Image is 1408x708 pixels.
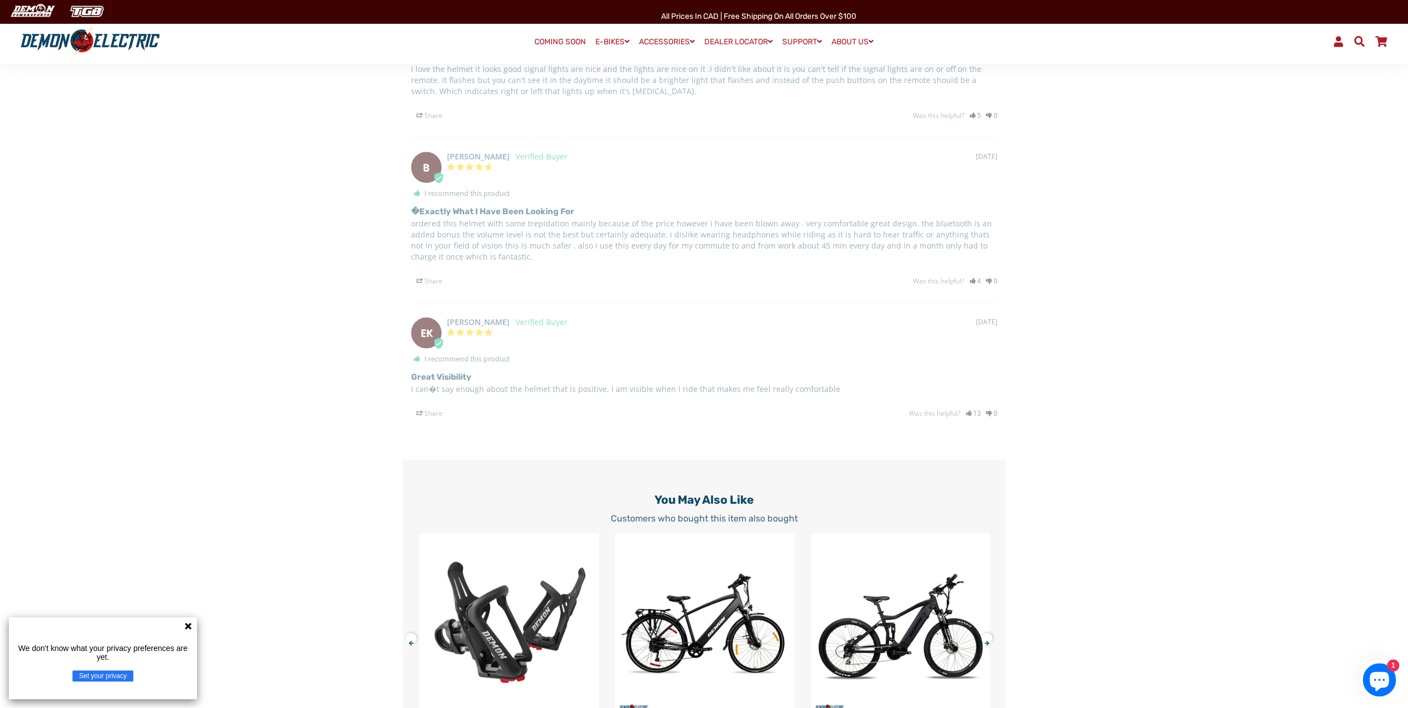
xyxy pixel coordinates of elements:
[986,276,997,286] i: 0
[966,409,981,418] a: Rate review as helpful
[976,152,997,162] div: [DATE]
[970,111,981,120] a: Rate review as helpful
[414,354,997,365] div: I recommend this product
[986,409,997,418] a: Rate review as not helpful
[976,317,997,327] div: [DATE]
[17,27,164,56] img: Demon Electric logo
[909,409,997,418] div: Was this helpful?
[411,370,997,384] h3: Great visibility
[913,276,997,286] div: Was this helpful?
[1359,663,1399,699] inbox-online-store-chat: Shopify online store chat
[411,152,441,183] div: B
[414,188,997,199] div: I recommend this product
[411,218,997,262] p: ordered this helmet with some trepidation mainly because of the price however i have been blown a...
[828,34,877,50] a: ABOUT US
[447,151,510,162] strong: [PERSON_NAME]
[986,111,997,121] i: 0
[635,34,699,50] a: ACCESSORIES
[446,327,493,338] span: 5-Star Rating Review
[591,34,633,50] a: E-BIKES
[700,34,777,50] a: DEALER LOCATOR
[411,110,448,121] span: Share
[970,276,981,286] a: Rate review as helpful
[970,276,981,286] i: 4
[966,409,981,418] i: 13
[419,493,989,507] h2: You may also like
[778,34,826,50] a: SUPPORT
[913,111,997,121] div: Was this helpful?
[411,275,448,287] span: Share
[531,34,590,50] a: COMING SOON
[986,409,997,418] i: 0
[411,317,441,348] div: EK
[64,2,110,20] img: TGB Canada
[970,111,981,121] i: 5
[411,384,997,395] p: I can�t say enough about the helmet that is positive. I am visible when I ride that makes me feel...
[411,64,997,97] p: I love the helmet it looks good signal lights are nice and the lights are nice on it .I didn't li...
[411,205,997,218] h3: �exactly what i have been looking for
[661,12,856,21] span: All Prices in CAD | Free shipping on all orders over $100
[986,111,997,120] a: Rate review as not helpful
[419,512,989,525] p: Customers who bought this item also bought
[72,670,133,681] button: Set your privacy
[446,162,493,172] span: 5-Star Rating Review
[447,317,510,327] strong: [PERSON_NAME]
[6,2,59,20] img: Demon Electric
[411,407,448,419] span: Share
[13,644,193,662] p: We don't know what your privacy preferences are yet.
[986,276,997,286] a: Rate review as not helpful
